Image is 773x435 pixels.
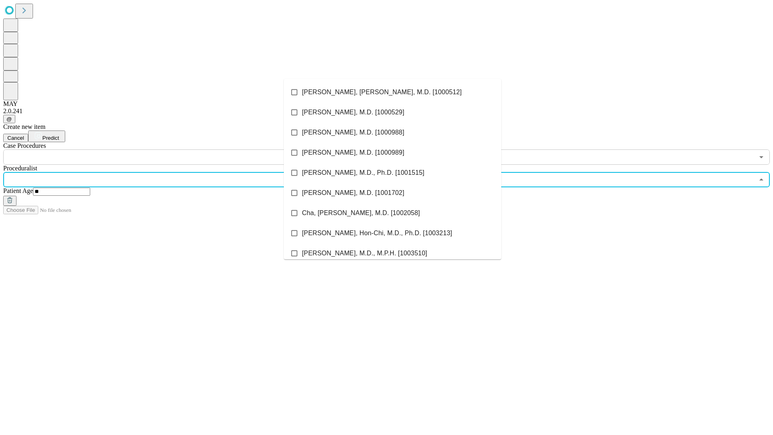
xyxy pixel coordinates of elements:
[28,130,65,142] button: Predict
[3,100,770,108] div: MAY
[3,142,46,149] span: Scheduled Procedure
[302,228,452,238] span: [PERSON_NAME], Hon-Chi, M.D., Ph.D. [1003213]
[3,134,28,142] button: Cancel
[6,116,12,122] span: @
[756,174,767,185] button: Close
[3,165,37,172] span: Proceduralist
[756,151,767,163] button: Open
[42,135,59,141] span: Predict
[302,249,427,258] span: [PERSON_NAME], M.D., M.P.H. [1003510]
[302,208,420,218] span: Cha, [PERSON_NAME], M.D. [1002058]
[7,135,24,141] span: Cancel
[3,108,770,115] div: 2.0.241
[302,87,462,97] span: [PERSON_NAME], [PERSON_NAME], M.D. [1000512]
[302,188,404,198] span: [PERSON_NAME], M.D. [1001702]
[302,108,404,117] span: [PERSON_NAME], M.D. [1000529]
[3,123,45,130] span: Create new item
[302,148,404,157] span: [PERSON_NAME], M.D. [1000989]
[3,115,15,123] button: @
[302,168,424,178] span: [PERSON_NAME], M.D., Ph.D. [1001515]
[3,187,33,194] span: Patient Age
[302,128,404,137] span: [PERSON_NAME], M.D. [1000988]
